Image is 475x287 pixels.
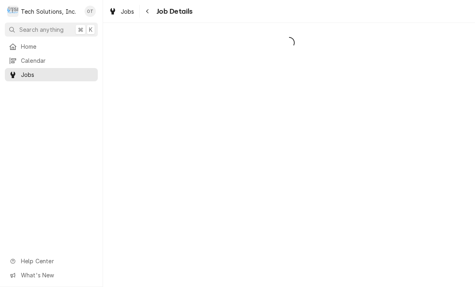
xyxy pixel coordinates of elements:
[5,40,98,53] a: Home
[19,25,64,34] span: Search anything
[21,56,94,65] span: Calendar
[154,6,193,17] span: Job Details
[78,25,83,34] span: ⌘
[105,5,138,18] a: Jobs
[21,70,94,79] span: Jobs
[103,34,475,51] span: Loading...
[89,25,93,34] span: K
[85,6,96,17] div: Otis Tooley's Avatar
[5,254,98,268] a: Go to Help Center
[5,68,98,81] a: Jobs
[141,5,154,18] button: Navigate back
[5,23,98,37] button: Search anything⌘K
[121,7,134,16] span: Jobs
[21,271,93,279] span: What's New
[7,6,19,17] div: T
[85,6,96,17] div: OT
[5,268,98,282] a: Go to What's New
[5,54,98,67] a: Calendar
[21,42,94,51] span: Home
[21,257,93,265] span: Help Center
[21,7,76,16] div: Tech Solutions, Inc.
[7,6,19,17] div: Tech Solutions, Inc.'s Avatar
